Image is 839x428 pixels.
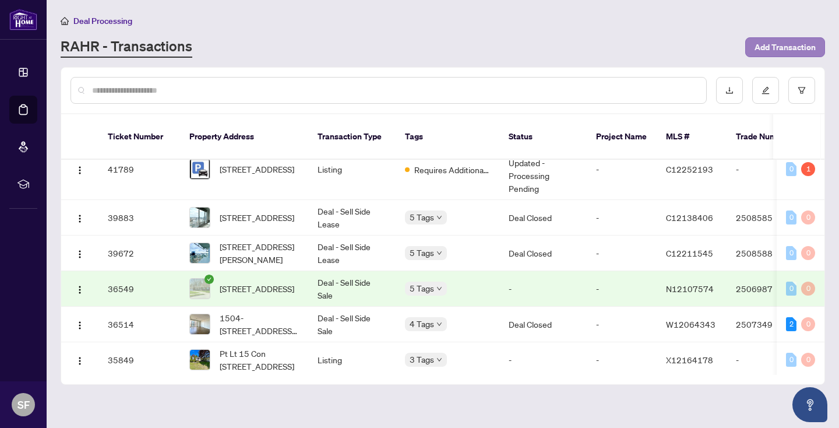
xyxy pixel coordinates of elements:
[220,347,299,373] span: Pt Lt 15 Con [STREET_ADDRESS]
[9,9,37,30] img: logo
[308,271,396,307] td: Deal - Sell Side Sale
[436,250,442,256] span: down
[727,307,808,342] td: 2507349
[499,200,587,236] td: Deal Closed
[727,271,808,307] td: 2506987
[190,350,210,370] img: thumbnail-img
[786,353,796,367] div: 0
[436,321,442,327] span: down
[716,77,743,104] button: download
[220,211,294,224] span: [STREET_ADDRESS]
[725,86,734,94] span: download
[801,246,815,260] div: 0
[666,355,713,365] span: X12164178
[190,314,210,334] img: thumbnail-img
[70,244,89,262] button: Logo
[436,357,442,363] span: down
[666,164,713,174] span: C12252193
[98,139,180,200] td: 41789
[499,307,587,342] td: Deal Closed
[205,275,214,284] span: check-circle
[308,342,396,378] td: Listing
[190,243,210,263] img: thumbnail-img
[587,114,657,160] th: Project Name
[792,387,827,422] button: Open asap
[436,215,442,220] span: down
[308,139,396,200] td: Listing
[801,353,815,367] div: 0
[801,317,815,331] div: 0
[75,250,84,259] img: Logo
[98,307,180,342] td: 36514
[410,353,434,366] span: 3 Tags
[587,139,657,200] td: -
[98,200,180,236] td: 39883
[587,236,657,271] td: -
[180,114,308,160] th: Property Address
[70,160,89,178] button: Logo
[587,200,657,236] td: -
[410,246,434,259] span: 5 Tags
[786,211,796,224] div: 0
[98,342,180,378] td: 35849
[70,208,89,227] button: Logo
[499,236,587,271] td: Deal Closed
[587,271,657,307] td: -
[727,114,808,160] th: Trade Number
[75,356,84,366] img: Logo
[70,350,89,369] button: Logo
[499,271,587,307] td: -
[788,77,815,104] button: filter
[220,311,299,337] span: 1504-[STREET_ADDRESS][PERSON_NAME]
[98,114,180,160] th: Ticket Number
[798,86,806,94] span: filter
[190,159,210,179] img: thumbnail-img
[17,397,30,413] span: SF
[220,240,299,266] span: [STREET_ADDRESS][PERSON_NAME]
[308,236,396,271] td: Deal - Sell Side Lease
[308,200,396,236] td: Deal - Sell Side Lease
[70,279,89,298] button: Logo
[801,211,815,224] div: 0
[727,236,808,271] td: 2508588
[436,286,442,292] span: down
[98,236,180,271] td: 39672
[70,315,89,334] button: Logo
[755,38,816,57] span: Add Transaction
[666,283,714,294] span: N12107574
[499,114,587,160] th: Status
[727,139,808,200] td: -
[75,214,84,223] img: Logo
[786,162,796,176] div: 0
[75,321,84,330] img: Logo
[587,342,657,378] td: -
[762,86,770,94] span: edit
[190,208,210,227] img: thumbnail-img
[587,307,657,342] td: -
[220,282,294,295] span: [STREET_ADDRESS]
[727,200,808,236] td: 2508585
[414,163,490,176] span: Requires Additional Docs
[190,279,210,299] img: thumbnail-img
[410,282,434,295] span: 5 Tags
[396,114,499,160] th: Tags
[410,317,434,331] span: 4 Tags
[801,162,815,176] div: 1
[666,319,715,329] span: W12064343
[220,163,294,176] span: [STREET_ADDRESS]
[75,285,84,294] img: Logo
[61,17,69,25] span: home
[499,139,587,200] td: Information Updated - Processing Pending
[61,37,192,58] a: RAHR - Transactions
[499,342,587,378] td: -
[666,248,713,258] span: C12211545
[727,342,808,378] td: -
[786,246,796,260] div: 0
[73,16,132,26] span: Deal Processing
[657,114,727,160] th: MLS #
[801,282,815,296] div: 0
[745,37,825,57] button: Add Transaction
[752,77,779,104] button: edit
[75,166,84,175] img: Logo
[308,307,396,342] td: Deal - Sell Side Sale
